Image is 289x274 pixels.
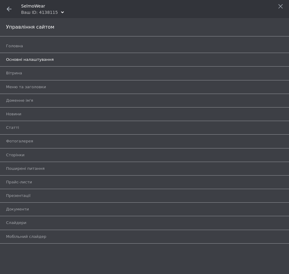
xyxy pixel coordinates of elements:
a: Презентації [6,191,286,201]
span: Презентації [6,193,30,198]
span: Поширені питання [6,166,45,171]
a: Доменне ім'я [6,95,286,106]
a: Сторінки [6,150,286,160]
span: Статті [6,125,19,130]
span: Доменне ім'я [6,98,33,103]
a: Меню та заголовки [6,82,286,92]
a: Слайдери [6,218,286,228]
span: Головна [6,43,23,49]
a: Документи [6,204,286,214]
span: Документи [6,207,29,212]
a: Прайс-листи [6,177,286,187]
a: Основні налаштування [6,54,286,65]
span: Вітрина [6,70,22,76]
a: Поширені питання [6,163,286,174]
span: Основні налаштування [6,57,54,62]
a: Фотогалерея [6,136,286,146]
span: Меню та заголовки [6,84,46,90]
span: Прайс-листи [6,179,32,185]
a: Статті [6,123,286,133]
span: Фотогалерея [6,139,33,144]
a: Вітрина [6,68,286,78]
span: Слайдери [6,220,27,226]
a: Головна [6,41,286,51]
a: Новини [6,109,286,119]
span: Новини [6,111,21,117]
a: Мобільний слайдер [6,232,286,242]
span: Сторінки [6,152,24,158]
span: Мобільний слайдер [6,234,46,239]
div: Ваш ID: 4138115 [21,9,58,15]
